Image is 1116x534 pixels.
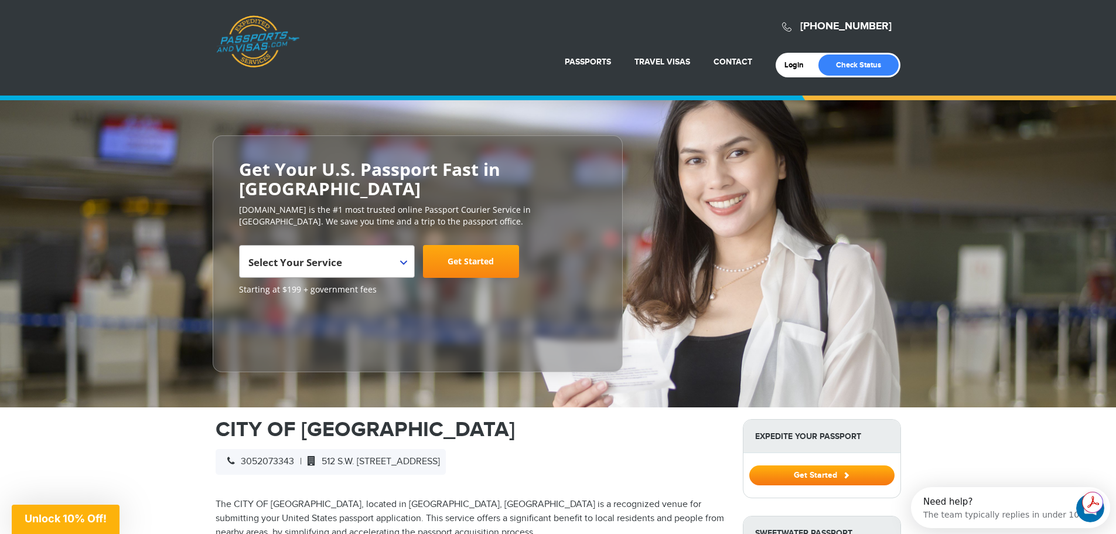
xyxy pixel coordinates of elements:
[911,487,1110,528] iframe: Intercom live chat discovery launcher
[784,60,812,70] a: Login
[239,301,327,360] iframe: Customer reviews powered by Trustpilot
[749,465,895,485] button: Get Started
[216,15,299,68] a: Passports & [DOMAIN_NAME]
[12,505,120,534] div: Unlock 10% Off!
[743,420,900,453] strong: Expedite Your Passport
[800,20,892,33] a: [PHONE_NUMBER]
[248,250,402,283] span: Select Your Service
[634,57,690,67] a: Travel Visas
[248,256,342,269] span: Select Your Service
[239,159,596,198] h2: Get Your U.S. Passport Fast in [GEOGRAPHIC_DATA]
[423,245,519,278] a: Get Started
[216,449,446,475] div: |
[565,57,611,67] a: Passports
[749,470,895,479] a: Get Started
[216,419,725,440] h1: CITY OF [GEOGRAPHIC_DATA]
[714,57,752,67] a: Contact
[12,10,176,19] div: Need help?
[239,284,596,295] span: Starting at $199 + government fees
[12,19,176,32] div: The team typically replies in under 10m
[5,5,211,37] div: Open Intercom Messenger
[302,456,440,467] span: 512 S.W. [STREET_ADDRESS]
[25,512,107,525] span: Unlock 10% Off!
[221,456,294,467] span: 3052073343
[239,204,596,227] p: [DOMAIN_NAME] is the #1 most trusted online Passport Courier Service in [GEOGRAPHIC_DATA]. We sav...
[239,245,415,278] span: Select Your Service
[818,55,899,76] a: Check Status
[1076,494,1104,522] iframe: Intercom live chat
